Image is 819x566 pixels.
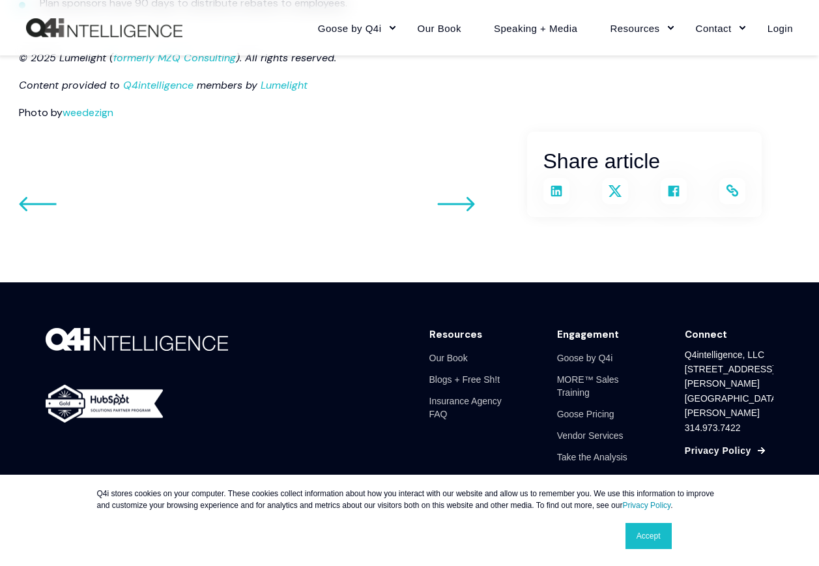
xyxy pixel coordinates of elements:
[557,348,613,369] a: Goose by Q4i
[429,348,518,425] div: Navigation Menu
[543,145,745,178] h2: Share article
[429,390,518,424] a: Insurance Agency FAQ
[437,196,475,217] a: Go to previous post
[19,78,308,92] em: Content provided to members by
[97,488,723,511] p: Q4i stores cookies on your computer. These cookies collect information about how you interact wit...
[429,368,500,390] a: Blogs + Free Sh!t
[19,106,113,119] span: Photo by
[19,51,336,65] em: © 2025 Lumelight ( ). All rights reserved.
[26,18,182,38] img: Q4intelligence, LLC logo
[557,348,646,468] div: Navigation Menu
[719,178,745,204] a: Copy and share the link
[63,106,113,119] a: weedezign
[557,446,627,468] a: Take the Analysis
[557,403,614,424] a: Goose Pricing
[602,178,628,204] a: Share on X
[26,18,182,38] a: Back to Home
[113,51,236,65] a: formerly MZQ Consulting
[46,385,163,423] img: gold-horizontal-white-2
[685,328,727,341] div: Connect
[46,328,228,351] img: Q4i-white-logo
[685,443,751,458] a: Privacy Policy
[685,348,780,435] div: Q4intelligence, LLC [STREET_ADDRESS][PERSON_NAME] [GEOGRAPHIC_DATA][PERSON_NAME] 314.973.7422
[557,328,619,341] div: Engagement
[622,501,670,510] a: Privacy Policy
[261,78,308,92] a: Lumelight
[543,178,569,204] a: Share on LinkedIn
[557,424,624,446] a: Vendor Services
[625,523,672,549] a: Accept
[661,178,687,204] a: Share on Facebook
[557,368,646,403] a: MORE™ Sales Training
[429,348,468,369] a: Our Book
[19,196,57,217] a: Go to next post
[429,328,482,341] div: Resources
[123,78,194,92] a: Q4intelligence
